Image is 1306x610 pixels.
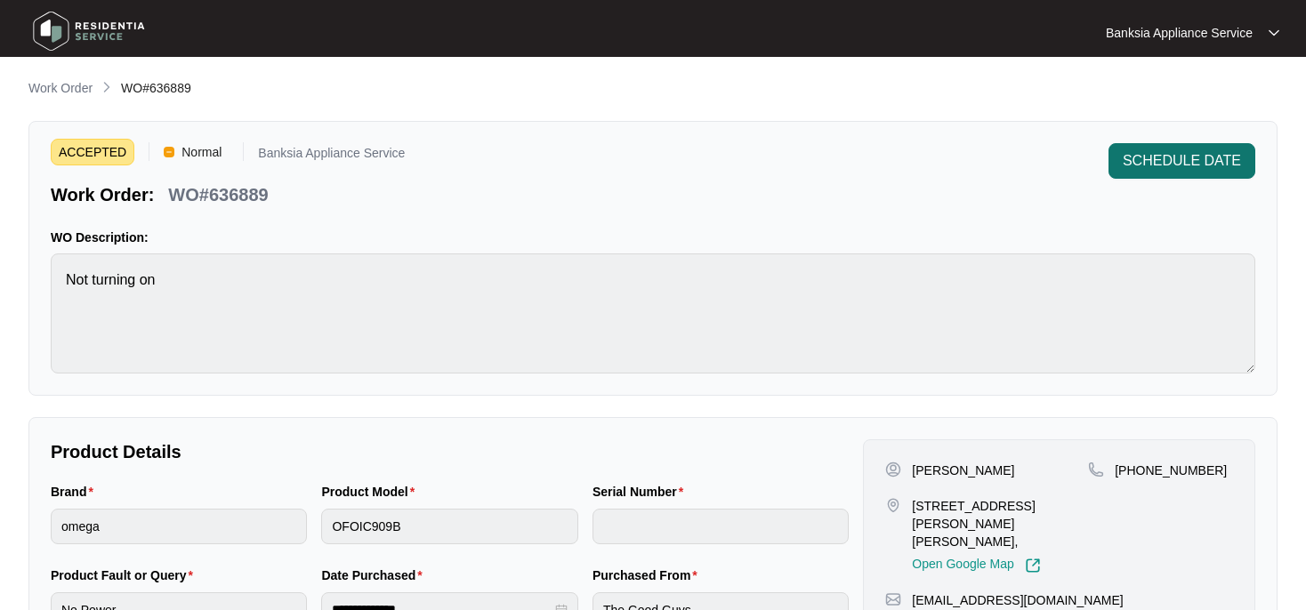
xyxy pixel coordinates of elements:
[1088,462,1104,478] img: map-pin
[912,497,1088,550] p: [STREET_ADDRESS][PERSON_NAME][PERSON_NAME],
[28,79,93,97] p: Work Order
[912,591,1123,609] p: [EMAIL_ADDRESS][DOMAIN_NAME]
[174,139,229,165] span: Normal
[1269,28,1279,37] img: dropdown arrow
[321,509,577,544] input: Product Model
[51,139,134,165] span: ACCEPTED
[51,509,307,544] input: Brand
[593,509,849,544] input: Serial Number
[321,566,429,584] label: Date Purchased
[1025,558,1041,574] img: Link-External
[258,147,405,165] p: Banksia Appliance Service
[1106,24,1253,42] p: Banksia Appliance Service
[164,147,174,157] img: Vercel Logo
[885,497,901,513] img: map-pin
[1108,143,1255,179] button: SCHEDULE DATE
[100,80,114,94] img: chevron-right
[51,229,1255,246] p: WO Description:
[168,182,268,207] p: WO#636889
[912,558,1040,574] a: Open Google Map
[1123,150,1241,172] span: SCHEDULE DATE
[51,439,849,464] p: Product Details
[25,79,96,99] a: Work Order
[51,483,101,501] label: Brand
[593,483,690,501] label: Serial Number
[51,566,200,584] label: Product Fault or Query
[51,253,1255,373] textarea: Not turning on
[27,4,151,58] img: residentia service logo
[121,81,191,95] span: WO#636889
[321,483,422,501] label: Product Model
[912,462,1014,479] p: [PERSON_NAME]
[885,462,901,478] img: user-pin
[593,566,705,584] label: Purchased From
[885,591,901,607] img: map-pin
[1115,462,1227,479] p: [PHONE_NUMBER]
[51,182,154,207] p: Work Order:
